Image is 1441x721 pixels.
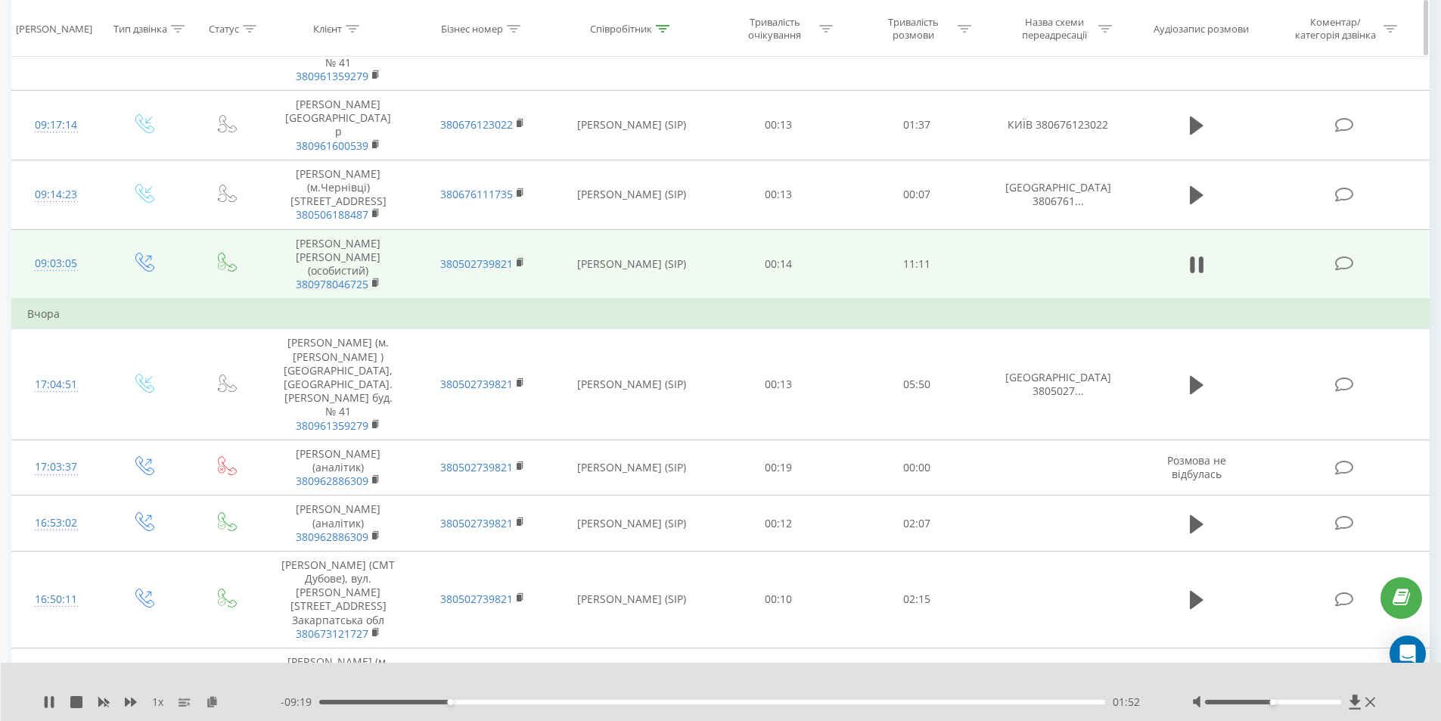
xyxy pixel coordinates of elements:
td: [PERSON_NAME] (SIP) [554,440,710,496]
span: [GEOGRAPHIC_DATA] 3806761... [1005,180,1111,208]
div: Статус [209,22,239,35]
td: [PERSON_NAME] (СМТ Дубове), вул. [PERSON_NAME][STREET_ADDRESS] Закарпатська обл [266,551,410,648]
div: Клієнт [313,22,342,35]
td: 00:13 [710,91,848,160]
div: Accessibility label [1270,699,1276,705]
span: [GEOGRAPHIC_DATA] 3805027... [1005,370,1111,398]
td: [PERSON_NAME] (м.Чернівці) [STREET_ADDRESS] [266,160,410,229]
td: [PERSON_NAME] [GEOGRAPHIC_DATA] р [266,91,410,160]
a: 380502739821 [440,460,513,474]
td: 00:14 [710,229,848,299]
td: [PERSON_NAME] (SIP) [554,496,710,552]
div: [PERSON_NAME] [16,22,92,35]
a: 380961359279 [296,69,368,83]
td: [PERSON_NAME] (м. [PERSON_NAME] ) [GEOGRAPHIC_DATA],[GEOGRAPHIC_DATA]. [PERSON_NAME] буд.№ 41 [266,329,410,440]
td: [PERSON_NAME] (SIP) [554,160,710,229]
div: 09:03:05 [27,249,85,278]
td: [PERSON_NAME] (SIP) [554,91,710,160]
span: Розмова не відбулась [1167,453,1226,481]
td: 11:11 [848,229,986,299]
td: [PERSON_NAME] (SIP) [554,229,710,299]
div: 17:03:37 [27,452,85,482]
td: 00:12 [710,496,848,552]
a: 380961359279 [296,418,368,433]
div: Open Intercom Messenger [1390,636,1426,672]
span: 1 x [152,695,163,710]
div: Тривалість розмови [873,16,954,42]
td: 00:19 [710,440,848,496]
div: Тип дзвінка [113,22,167,35]
td: 00:13 [710,160,848,229]
div: 17:04:51 [27,370,85,399]
td: 01:37 [848,91,986,160]
div: Коментар/категорія дзвінка [1291,16,1380,42]
a: 380506188487 [296,207,368,222]
span: - 09:19 [281,695,319,710]
a: 380962886309 [296,530,368,544]
div: Співробітник [590,22,652,35]
td: 05:50 [848,329,986,440]
a: 380673121727 [296,626,368,641]
div: 16:50:11 [27,585,85,614]
div: Назва схеми переадресації [1014,16,1095,42]
div: Тривалість очікування [734,16,815,42]
a: 380676123022 [440,117,513,132]
a: 380962886309 [296,474,368,488]
a: 380676111735 [440,187,513,201]
a: 380502739821 [440,256,513,271]
td: 00:10 [710,551,848,648]
td: 02:15 [848,551,986,648]
div: Аудіозапис розмови [1154,22,1249,35]
a: 380502739821 [440,516,513,530]
td: КИЇВ 380676123022 [986,91,1129,160]
td: 00:07 [848,160,986,229]
td: [PERSON_NAME] (SIP) [554,329,710,440]
a: 380961600539 [296,138,368,153]
a: 380502739821 [440,592,513,606]
td: 02:07 [848,496,986,552]
td: [PERSON_NAME] (аналітик) [266,440,410,496]
td: [PERSON_NAME] [PERSON_NAME] (особистий) [266,229,410,299]
div: Бізнес номер [441,22,503,35]
div: 09:17:14 [27,110,85,140]
span: 01:52 [1113,695,1140,710]
a: 380978046725 [296,277,368,291]
a: 380502739821 [440,377,513,391]
td: Вчора [12,299,1430,329]
td: [PERSON_NAME] (аналітик) [266,496,410,552]
td: 00:00 [848,440,986,496]
div: Accessibility label [447,699,453,705]
div: 09:14:23 [27,180,85,210]
td: 00:13 [710,329,848,440]
div: 16:53:02 [27,508,85,538]
td: [PERSON_NAME] (SIP) [554,551,710,648]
